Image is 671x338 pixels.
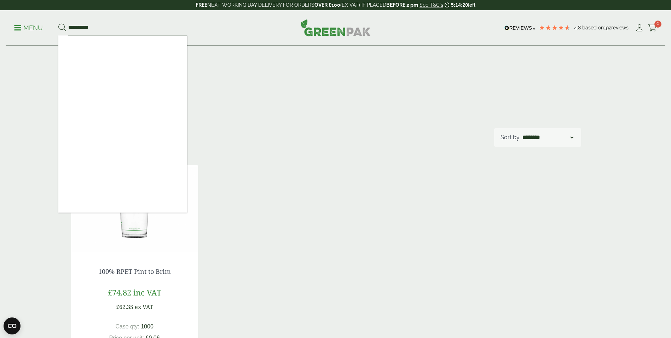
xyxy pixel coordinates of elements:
span: 4.8 [574,25,582,30]
span: left [468,2,475,8]
strong: OVER £100 [314,2,340,8]
span: 0 [654,21,661,28]
a: See T&C's [420,2,443,8]
p: Sort by [501,133,520,142]
span: £62.35 [116,303,133,311]
a: 100% RPET Pint to Brim [98,267,171,276]
a: 0 [648,23,657,33]
span: inc VAT [133,287,161,298]
a: Menu [14,24,43,31]
strong: BEFORE 2 pm [386,2,418,8]
span: 1000 [141,323,154,329]
h1: Shop [90,71,336,91]
i: Cart [648,24,657,32]
select: Shop order [521,133,575,142]
img: REVIEWS.io [504,26,535,30]
button: Open CMP widget [4,317,21,334]
img: GreenPak Supplies [301,19,371,36]
div: 4.8 Stars [539,24,571,31]
span: 192 [604,25,611,30]
i: My Account [635,24,644,32]
p: Menu [14,24,43,32]
span: reviews [611,25,629,30]
strong: FREE [196,2,207,8]
span: 5:14:20 [451,2,468,8]
span: £74.82 [108,287,131,298]
span: Based on [582,25,604,30]
span: Case qty: [115,323,139,329]
span: ex VAT [135,303,153,311]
